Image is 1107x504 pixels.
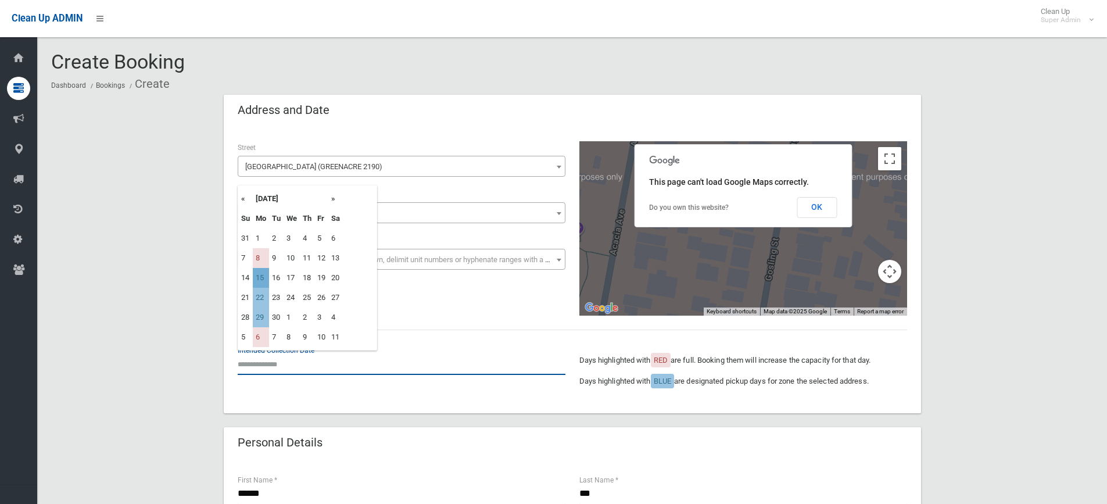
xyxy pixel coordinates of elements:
a: Terms (opens in new tab) [834,308,850,314]
td: 1 [284,308,300,327]
td: 2 [300,308,314,327]
td: 7 [269,327,284,347]
td: 7 [238,248,253,268]
span: This page can't load Google Maps correctly. [649,177,809,187]
td: 24 [284,288,300,308]
td: 23 [269,288,284,308]
th: Mo [253,209,269,228]
td: 3 [314,308,328,327]
td: 8 [253,248,269,268]
td: 30 [269,308,284,327]
td: 10 [314,327,328,347]
span: 24 [241,205,563,221]
td: 13 [328,248,343,268]
td: 22 [253,288,269,308]
td: 20 [328,268,343,288]
th: » [328,189,343,209]
td: 9 [269,248,284,268]
td: 11 [300,248,314,268]
td: 9 [300,327,314,347]
span: Gosling Street (GREENACRE 2190) [241,159,563,175]
td: 8 [284,327,300,347]
header: Address and Date [224,99,343,121]
span: Gosling Street (GREENACRE 2190) [238,156,565,177]
img: Google [582,301,621,316]
td: 27 [328,288,343,308]
td: 25 [300,288,314,308]
th: Tu [269,209,284,228]
td: 18 [300,268,314,288]
button: Map camera controls [878,260,901,283]
td: 10 [284,248,300,268]
span: Select the unit number from the dropdown, delimit unit numbers or hyphenate ranges with a comma [245,255,570,264]
td: 11 [328,327,343,347]
p: Days highlighted with are full. Booking them will increase the capacity for that day. [579,353,907,367]
button: Keyboard shortcuts [707,308,757,316]
td: 28 [238,308,253,327]
td: 6 [253,327,269,347]
header: Personal Details [224,431,336,454]
td: 19 [314,268,328,288]
th: We [284,209,300,228]
button: OK [797,197,837,218]
p: Days highlighted with are designated pickup days for zone the selected address. [579,374,907,388]
td: 15 [253,268,269,288]
td: 3 [284,228,300,248]
td: 21 [238,288,253,308]
th: Sa [328,209,343,228]
td: 12 [314,248,328,268]
th: Fr [314,209,328,228]
td: 26 [314,288,328,308]
a: Bookings [96,81,125,90]
a: Report a map error [857,308,904,314]
span: Map data ©2025 Google [764,308,827,314]
td: 4 [300,228,314,248]
td: 14 [238,268,253,288]
a: Dashboard [51,81,86,90]
td: 29 [253,308,269,327]
td: 31 [238,228,253,248]
th: Th [300,209,314,228]
span: 24 [238,202,565,223]
td: 1 [253,228,269,248]
th: [DATE] [253,189,328,209]
a: Open this area in Google Maps (opens a new window) [582,301,621,316]
td: 5 [314,228,328,248]
li: Create [127,73,170,95]
span: Create Booking [51,50,185,73]
span: RED [654,356,668,364]
th: « [238,189,253,209]
span: Clean Up [1035,7,1092,24]
td: 17 [284,268,300,288]
td: 16 [269,268,284,288]
td: 5 [238,327,253,347]
button: Toggle fullscreen view [878,147,901,170]
small: Super Admin [1041,16,1081,24]
span: Clean Up ADMIN [12,13,83,24]
td: 6 [328,228,343,248]
th: Su [238,209,253,228]
td: 2 [269,228,284,248]
td: 4 [328,308,343,327]
span: BLUE [654,377,671,385]
a: Do you own this website? [649,203,729,212]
